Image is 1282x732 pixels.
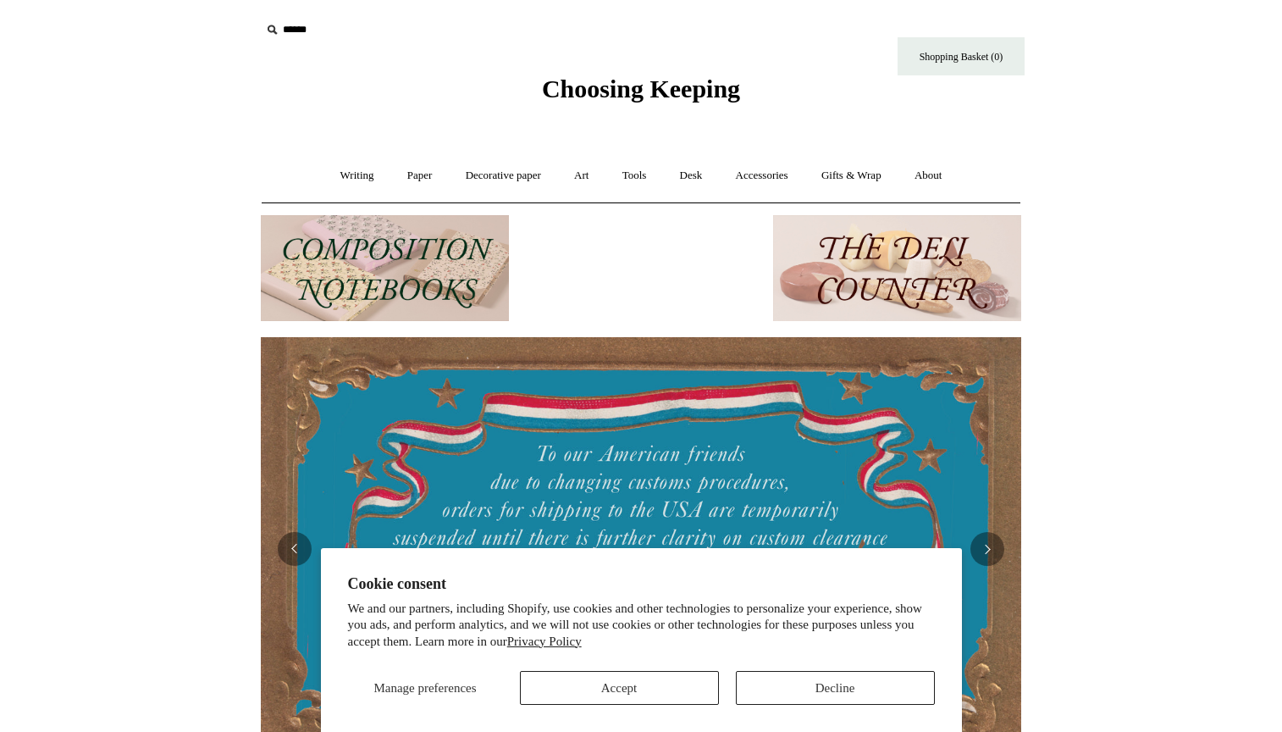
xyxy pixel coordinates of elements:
button: Manage preferences [348,671,503,705]
a: Decorative paper [450,153,556,198]
a: About [899,153,958,198]
img: New.jpg__PID:f73bdf93-380a-4a35-bcfe-7823039498e1 [517,215,765,321]
img: 202302 Composition ledgers.jpg__PID:69722ee6-fa44-49dd-a067-31375e5d54ec [261,215,509,321]
a: Gifts & Wrap [806,153,897,198]
a: Choosing Keeping [542,88,740,100]
button: Next [970,532,1004,566]
a: Tools [607,153,662,198]
a: Art [559,153,604,198]
a: Privacy Policy [507,635,582,648]
button: Accept [520,671,719,705]
a: Shopping Basket (0) [898,37,1025,75]
p: We and our partners, including Shopify, use cookies and other technologies to personalize your ex... [348,601,935,651]
button: Previous [278,532,312,566]
button: Decline [736,671,935,705]
a: Writing [325,153,390,198]
span: Choosing Keeping [542,75,740,103]
span: Manage preferences [373,681,476,695]
a: Paper [392,153,448,198]
h2: Cookie consent [348,575,935,593]
img: The Deli Counter [773,215,1021,321]
a: Desk [665,153,718,198]
a: Accessories [721,153,804,198]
